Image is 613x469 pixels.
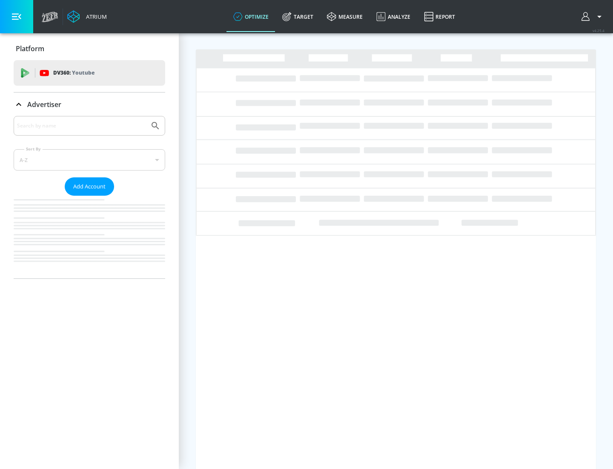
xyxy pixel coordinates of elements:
p: Platform [16,44,44,53]
p: Youtube [72,68,95,77]
a: Analyze [370,1,417,32]
span: Add Account [73,182,106,191]
input: Search by name [17,120,146,131]
a: measure [320,1,370,32]
a: optimize [226,1,275,32]
div: A-Z [14,149,165,171]
div: Platform [14,37,165,61]
p: DV360: [53,68,95,78]
button: Add Account [65,177,114,196]
label: Sort By [24,146,43,152]
span: v 4.25.4 [593,28,604,33]
a: Target [275,1,320,32]
nav: list of Advertiser [14,196,165,278]
div: Advertiser [14,93,165,116]
div: Advertiser [14,116,165,278]
a: Report [417,1,462,32]
a: Atrium [67,10,107,23]
div: DV360: Youtube [14,60,165,86]
div: Atrium [83,13,107,20]
p: Advertiser [27,100,61,109]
